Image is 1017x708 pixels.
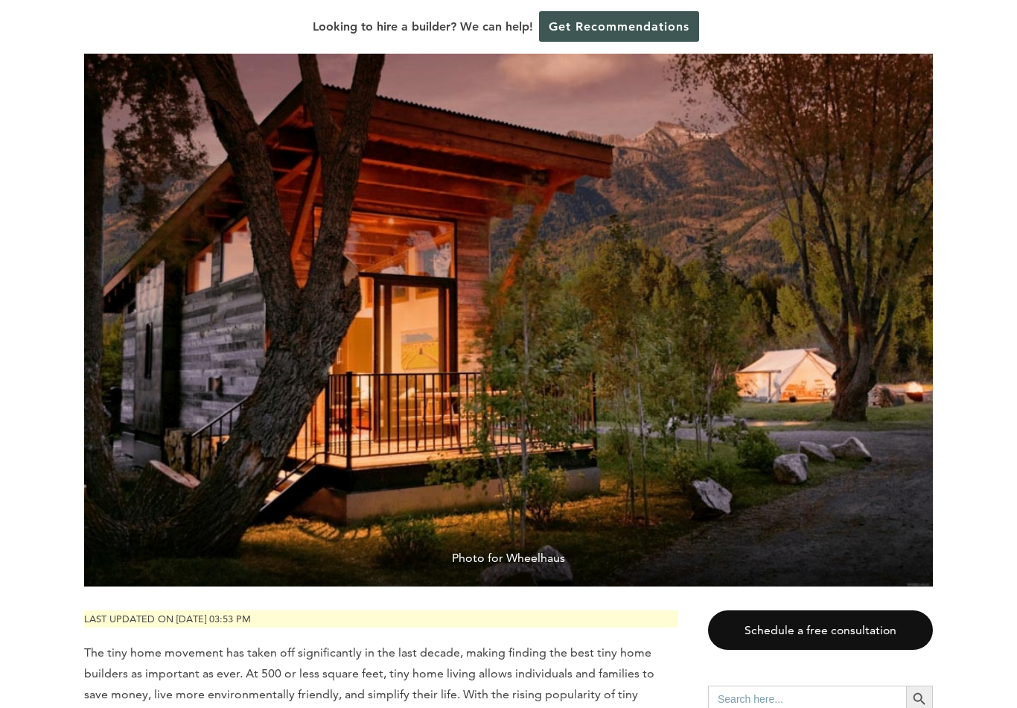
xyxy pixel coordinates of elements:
[911,691,928,707] svg: Search
[84,610,678,628] p: Last updated on [DATE] 03:53 pm
[84,536,933,587] span: Photo for Wheelhaus
[539,11,699,42] a: Get Recommendations
[943,633,999,690] iframe: Drift Widget Chat Controller
[708,610,933,650] a: Schedule a free consultation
